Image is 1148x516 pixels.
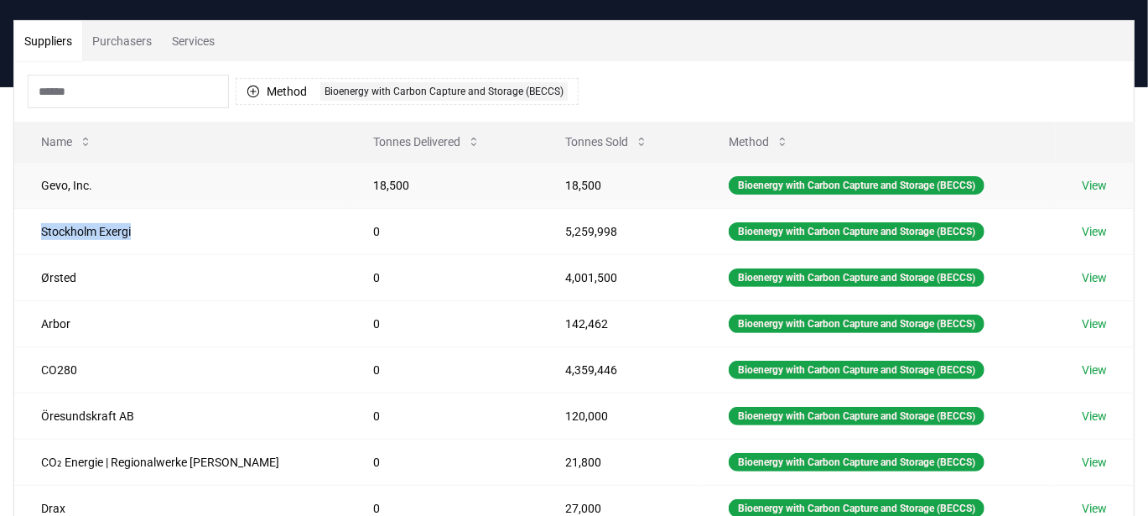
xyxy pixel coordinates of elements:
[729,361,984,379] div: Bioenergy with Carbon Capture and Storage (BECCS)
[538,393,702,439] td: 120,000
[729,222,984,241] div: Bioenergy with Carbon Capture and Storage (BECCS)
[14,162,346,208] td: Gevo, Inc.
[1083,454,1108,471] a: View
[538,162,702,208] td: 18,500
[14,208,346,254] td: Stockholm Exergi
[346,208,538,254] td: 0
[82,21,162,61] button: Purchasers
[14,439,346,485] td: CO₂ Energie | Regionalwerke [PERSON_NAME]
[729,453,984,472] div: Bioenergy with Carbon Capture and Storage (BECCS)
[1083,223,1108,240] a: View
[14,300,346,347] td: Arbor
[320,82,568,101] div: Bioenergy with Carbon Capture and Storage (BECCS)
[346,300,538,347] td: 0
[729,176,984,195] div: Bioenergy with Carbon Capture and Storage (BECCS)
[14,393,346,439] td: Öresundskraft AB
[1083,362,1108,378] a: View
[729,315,984,333] div: Bioenergy with Carbon Capture and Storage (BECCS)
[346,162,538,208] td: 18,500
[538,254,702,300] td: 4,001,500
[1083,177,1108,194] a: View
[14,21,82,61] button: Suppliers
[729,268,984,287] div: Bioenergy with Carbon Capture and Storage (BECCS)
[236,78,579,105] button: MethodBioenergy with Carbon Capture and Storage (BECCS)
[552,125,662,159] button: Tonnes Sold
[28,125,106,159] button: Name
[715,125,803,159] button: Method
[346,393,538,439] td: 0
[538,300,702,347] td: 142,462
[729,407,984,425] div: Bioenergy with Carbon Capture and Storage (BECCS)
[1083,315,1108,332] a: View
[538,347,702,393] td: 4,359,446
[346,254,538,300] td: 0
[538,208,702,254] td: 5,259,998
[14,254,346,300] td: Ørsted
[162,21,225,61] button: Services
[14,347,346,393] td: CO280
[360,125,494,159] button: Tonnes Delivered
[538,439,702,485] td: 21,800
[346,439,538,485] td: 0
[1083,408,1108,425] a: View
[346,347,538,393] td: 0
[1083,269,1108,286] a: View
